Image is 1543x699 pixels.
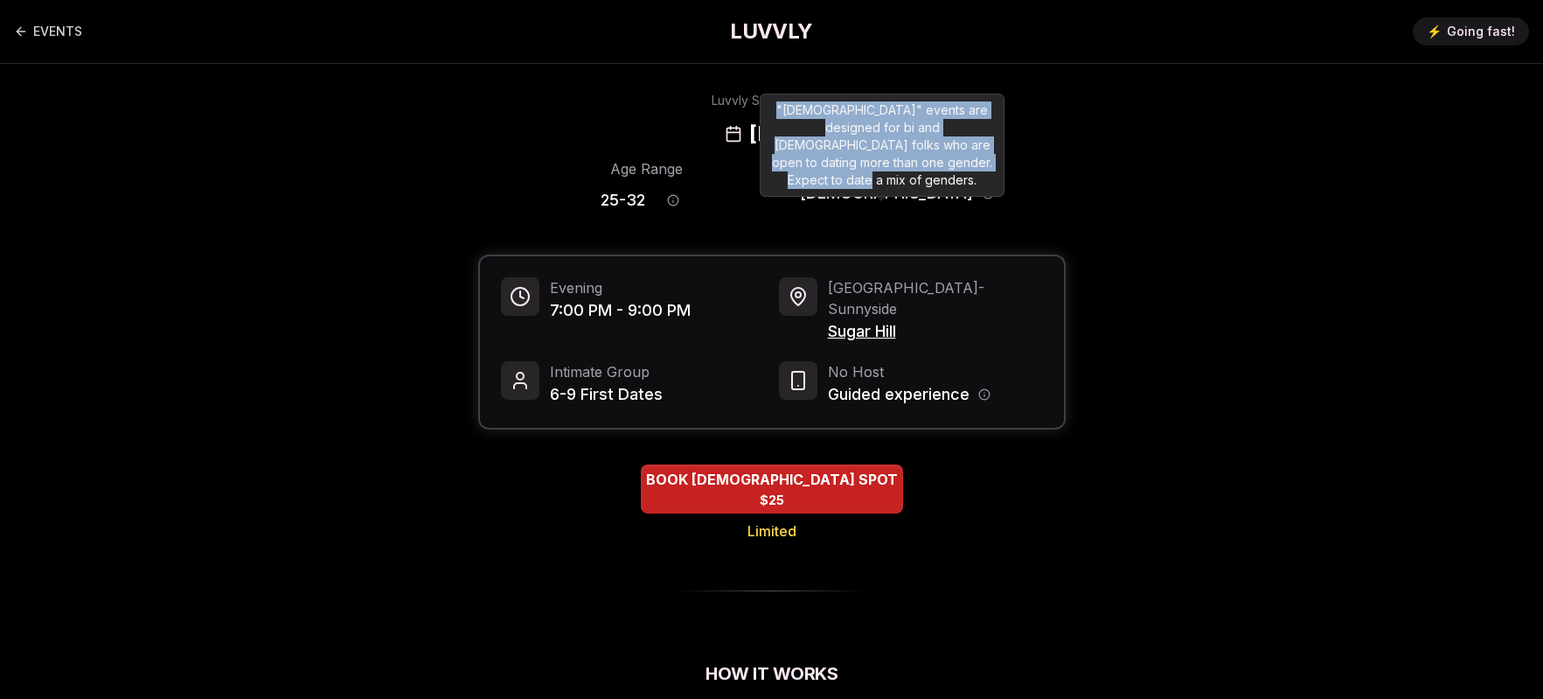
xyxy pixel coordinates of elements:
[760,94,1004,197] div: "[DEMOGRAPHIC_DATA]" events are designed for bi and [DEMOGRAPHIC_DATA] folks who are open to dati...
[828,319,1043,344] span: Sugar Hill
[550,277,691,298] span: Evening
[641,465,903,514] button: BOOK BISEXUAL SPOT - Limited
[643,469,901,490] span: BOOK [DEMOGRAPHIC_DATA] SPOT
[749,120,817,148] h2: [DATE]
[712,92,831,109] div: Luvvly Speed Dating
[654,181,692,220] button: Age range information
[730,17,812,45] a: LUVVLY
[550,361,663,382] span: Intimate Group
[1427,23,1442,40] span: ⚡️
[478,661,1066,686] h2: How It Works
[828,382,970,407] span: Guided experience
[828,277,1043,319] span: [GEOGRAPHIC_DATA] - Sunnyside
[978,388,990,401] button: Host information
[601,188,645,213] span: 25 - 32
[550,382,663,407] span: 6-9 First Dates
[1447,23,1515,40] span: Going fast!
[550,158,744,179] div: Age Range
[828,361,990,382] span: No Host
[14,14,82,49] a: Back to events
[550,298,691,323] span: 7:00 PM - 9:00 PM
[760,492,784,509] span: $25
[747,521,796,542] span: Limited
